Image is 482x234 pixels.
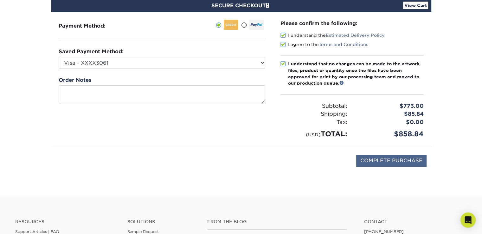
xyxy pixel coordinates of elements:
div: Shipping: [276,110,352,118]
a: View Cart [403,2,428,9]
label: I understand the [280,32,385,38]
div: TOTAL: [276,129,352,139]
a: Contact [364,219,467,224]
div: Open Intercom Messenger [460,212,476,228]
div: $858.84 [352,129,428,139]
h4: Resources [15,219,118,224]
a: Estimated Delivery Policy [326,33,385,38]
div: Please confirm the following: [280,20,424,27]
input: COMPLETE PURCHASE [356,155,427,167]
div: Tax: [276,118,352,127]
a: Terms and Conditions [319,42,368,47]
div: $0.00 [352,118,428,127]
div: $773.00 [352,102,428,110]
a: [PHONE_NUMBER] [364,229,403,234]
div: I understand that no changes can be made to the artwork, files, product or quantity once the file... [288,61,424,87]
label: Saved Payment Method: [59,48,124,55]
label: Order Notes [59,76,91,84]
span: SECURE CHECKOUT [211,3,271,9]
div: $85.84 [352,110,428,118]
small: (USD) [306,132,321,137]
h4: From the Blog [207,219,347,224]
div: Subtotal: [276,102,352,110]
label: I agree to the [280,41,368,48]
iframe: Google Customer Reviews [2,215,54,232]
h4: Solutions [127,219,198,224]
img: DigiCert Secured Site Seal [56,155,87,173]
a: Sample Request [127,229,159,234]
h3: Payment Method: [59,23,121,29]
